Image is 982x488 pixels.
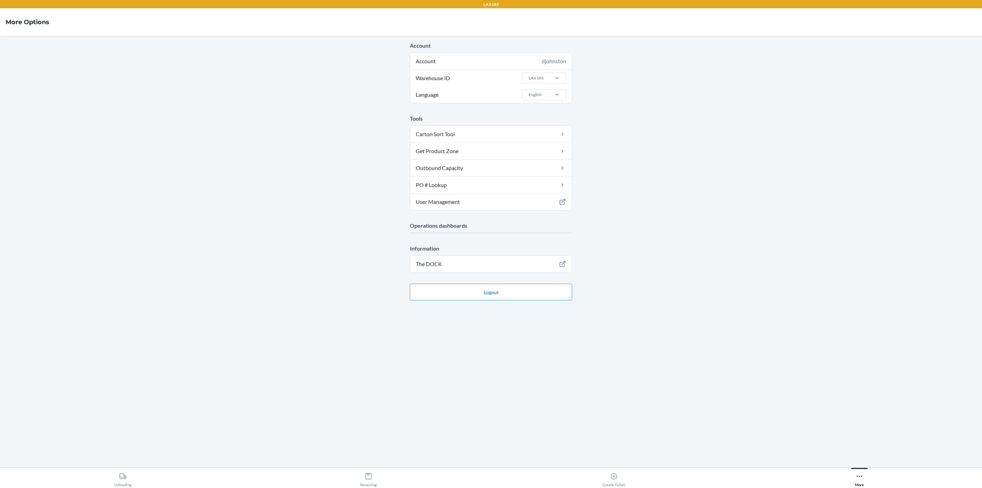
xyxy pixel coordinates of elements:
[483,1,499,8] p: LAX1RS
[410,143,572,159] a: Get Product Zone
[410,256,572,272] a: The DOCK
[528,92,529,98] input: LanguageEnglish
[415,86,440,103] span: Language
[410,284,572,300] button: Logout
[410,194,572,210] a: User Management
[246,468,491,487] button: Receiving
[410,53,572,69] div: Account
[410,160,572,176] a: Outbound Capacity
[114,470,132,487] div: Unloading
[491,468,736,487] button: Create Ticket
[410,41,572,50] p: Account
[410,222,572,230] p: Operations dashboards
[360,470,377,487] div: Receiving
[410,126,572,142] a: Carton Sort Tool
[410,114,572,123] p: Tools
[415,70,451,86] span: Warehouse ID
[6,18,49,27] h4: More Options
[603,470,625,487] div: Create Ticket
[529,75,543,81] div: LAX1RS
[542,57,566,65] div: djohnston
[855,470,864,487] div: More
[410,177,572,193] a: PO # Lookup
[736,468,982,487] button: More
[528,75,529,81] input: Warehouse IDLAX1RS
[410,244,572,253] p: Information
[529,92,542,98] div: English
